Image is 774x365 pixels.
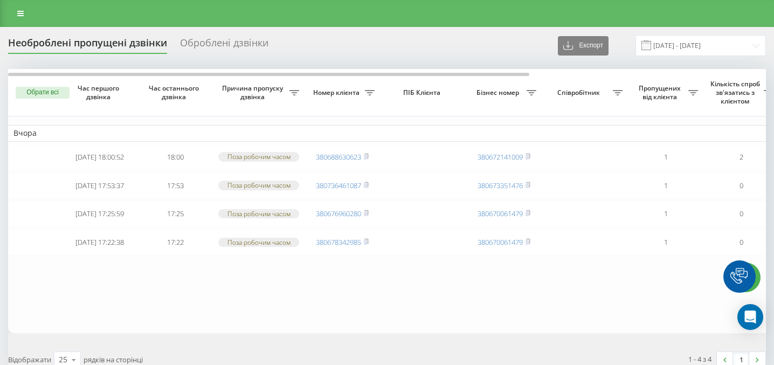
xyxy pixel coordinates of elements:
td: 17:22 [137,229,213,256]
span: Пропущених від клієнта [633,84,688,101]
span: Причина пропуску дзвінка [218,84,289,101]
span: Відображати [8,355,51,364]
td: 18:00 [137,144,213,170]
div: Поза робочим часом [218,152,299,161]
td: 1 [628,201,703,227]
button: Обрати всі [16,87,70,99]
span: Співробітник [547,88,613,97]
span: Час першого дзвінка [71,84,129,101]
div: Оброблені дзвінки [180,37,268,54]
div: Поза робочим часом [218,209,299,218]
a: 380670061479 [478,209,523,218]
a: 380673351476 [478,181,523,190]
a: 380736461087 [316,181,361,190]
td: 1 [628,173,703,199]
span: Бізнес номер [472,88,527,97]
span: ПІБ Клієнта [389,88,457,97]
div: Поза робочим часом [218,181,299,190]
a: 380670061479 [478,237,523,247]
td: 1 [628,144,703,170]
td: 1 [628,229,703,256]
td: [DATE] 17:22:38 [62,229,137,256]
button: Експорт [558,36,609,56]
div: Поза робочим часом [218,238,299,247]
td: [DATE] 17:25:59 [62,201,137,227]
a: 380676960280 [316,209,361,218]
span: Номер клієнта [310,88,365,97]
span: рядків на сторінці [84,355,143,364]
span: Час останнього дзвінка [146,84,204,101]
td: [DATE] 17:53:37 [62,173,137,199]
div: Необроблені пропущені дзвінки [8,37,167,54]
a: 380688630623 [316,152,361,162]
td: 17:25 [137,201,213,227]
div: 1 - 4 з 4 [688,354,711,364]
span: Кількість спроб зв'язатись з клієнтом [709,80,764,105]
div: Open Intercom Messenger [737,304,763,330]
td: [DATE] 18:00:52 [62,144,137,170]
a: 380678342985 [316,237,361,247]
a: 380672141009 [478,152,523,162]
div: 25 [59,354,67,365]
td: 17:53 [137,173,213,199]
